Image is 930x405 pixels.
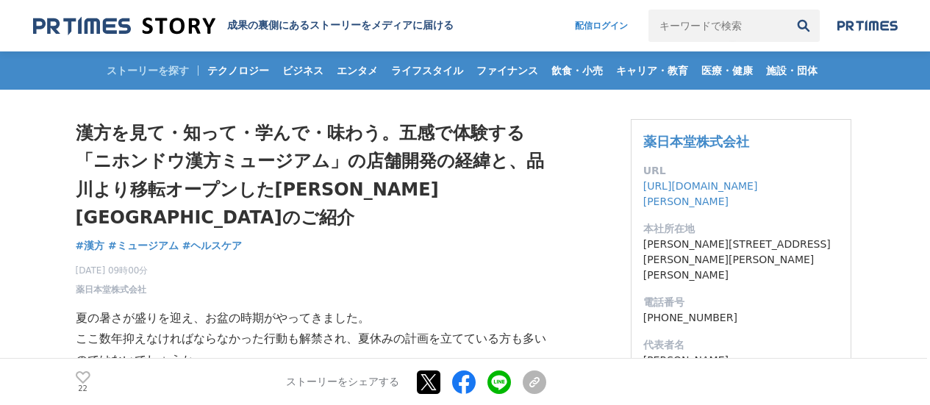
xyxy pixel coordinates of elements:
[286,376,399,389] p: ストーリーをシェアする
[695,64,759,77] span: 医療・健康
[648,10,787,42] input: キーワードで検索
[76,238,105,254] a: #漢方
[276,64,329,77] span: ビジネス
[108,238,179,254] a: #ミュージアム
[201,51,275,90] a: テクノロジー
[76,329,546,371] p: ここ数年抑えなければならなかった行動も解禁され、夏休みの計画を立てている方も多いのではないでしょうか。
[76,308,546,329] p: 夏の暑さが盛りを迎え、お盆の時期がやってきました。
[760,64,823,77] span: 施設・団体
[331,51,384,90] a: エンタメ
[643,337,839,353] dt: 代表者名
[610,51,694,90] a: キャリア・教育
[182,238,243,254] a: #ヘルスケア
[227,19,454,32] h2: 成果の裏側にあるストーリーをメディアに届ける
[695,51,759,90] a: 医療・健康
[643,221,839,237] dt: 本社所在地
[643,163,839,179] dt: URL
[201,64,275,77] span: テクノロジー
[471,64,544,77] span: ファイナンス
[471,51,544,90] a: ファイナンス
[276,51,329,90] a: ビジネス
[643,134,749,149] a: 薬日本堂株式会社
[787,10,820,42] button: 検索
[385,51,469,90] a: ライフスタイル
[560,10,643,42] a: 配信ログイン
[546,51,609,90] a: 飲食・小売
[643,237,839,283] dd: [PERSON_NAME][STREET_ADDRESS][PERSON_NAME][PERSON_NAME][PERSON_NAME]
[643,295,839,310] dt: 電話番号
[385,64,469,77] span: ライフスタイル
[643,180,758,207] a: [URL][DOMAIN_NAME][PERSON_NAME]
[76,264,149,277] span: [DATE] 09時00分
[76,283,146,296] a: 薬日本堂株式会社
[33,16,454,36] a: 成果の裏側にあるストーリーをメディアに届ける 成果の裏側にあるストーリーをメディアに届ける
[837,20,898,32] img: prtimes
[76,119,546,232] h1: 漢方を見て・知って・学んで・味わう。五感で体験する「ニホンドウ漢方ミュージアム」の店舗開発の経緯と、品川より移転オープンした[PERSON_NAME][GEOGRAPHIC_DATA]のご紹介
[760,51,823,90] a: 施設・団体
[546,64,609,77] span: 飲食・小売
[33,16,215,36] img: 成果の裏側にあるストーリーをメディアに届ける
[182,239,243,252] span: #ヘルスケア
[610,64,694,77] span: キャリア・教育
[76,385,90,393] p: 22
[76,239,105,252] span: #漢方
[108,239,179,252] span: #ミュージアム
[643,310,839,326] dd: [PHONE_NUMBER]
[331,64,384,77] span: エンタメ
[643,353,839,368] dd: [PERSON_NAME]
